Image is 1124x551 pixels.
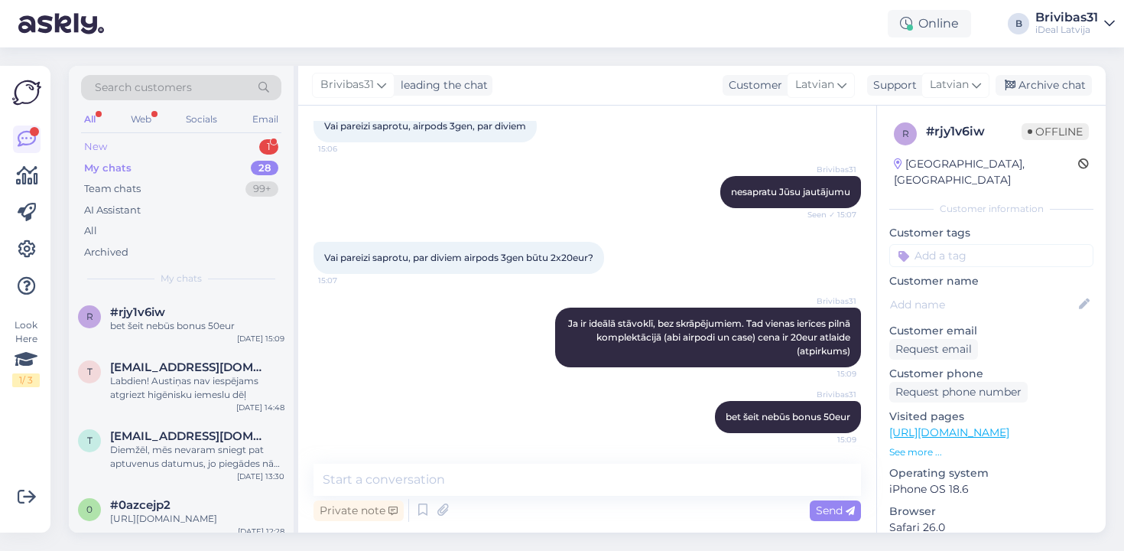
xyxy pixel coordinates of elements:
[318,275,375,286] span: 15:07
[313,500,404,521] div: Private note
[890,296,1076,313] input: Add name
[996,75,1092,96] div: Archive chat
[110,374,284,402] div: Labdien! Austiņas nav iespējams atgriezt higēnisku iemeslu dēļ
[324,120,526,132] span: Vai pareizi saprotu, airpods 3gen, par diviem
[81,109,99,129] div: All
[161,272,202,285] span: My chats
[110,360,269,374] span: timskuks@apple.com
[889,366,1093,382] p: Customer phone
[795,77,834,93] span: Latvian
[110,305,165,319] span: #rjy1v6iw
[128,109,154,129] div: Web
[87,366,93,377] span: t
[889,244,1093,267] input: Add a tag
[930,77,969,93] span: Latvian
[84,245,128,260] div: Archived
[110,498,171,512] span: #0azcejp2
[237,333,284,344] div: [DATE] 15:09
[86,504,93,515] span: 0
[889,339,978,360] div: Request email
[731,186,850,197] span: nesapratu Jūsu jautājumu
[320,77,374,93] span: Brivibas31
[1008,13,1029,34] div: B
[889,382,1028,403] div: Request phone number
[1022,123,1089,140] span: Offline
[110,319,284,333] div: bet šeit nebūs bonus 50eur
[12,318,40,387] div: Look Here
[238,526,284,537] div: [DATE] 12:28
[110,429,269,443] span: tyomastag@gmail.com
[183,109,220,129] div: Socials
[799,164,856,175] span: Brivibas31
[889,445,1093,459] p: See more ...
[84,223,97,239] div: All
[251,161,278,176] div: 28
[799,368,856,380] span: 15:09
[889,273,1093,289] p: Customer name
[1035,11,1115,36] a: Brivibas31iDeal Latvija
[902,128,909,139] span: r
[799,209,856,220] span: Seen ✓ 15:07
[86,311,93,322] span: r
[723,77,782,93] div: Customer
[799,295,856,307] span: Brivibas31
[816,504,855,517] span: Send
[889,323,1093,339] p: Customer email
[867,77,917,93] div: Support
[799,389,856,400] span: Brivibas31
[889,465,1093,481] p: Operating system
[236,402,284,413] div: [DATE] 14:48
[12,78,41,107] img: Askly Logo
[568,318,853,357] span: Ja ir ideālā stāvoklī, bez skrāpējumiem. Tad vienas ierīces pilnā komplektācijā (abi airpodi un c...
[889,202,1093,216] div: Customer information
[318,143,375,155] span: 15:06
[110,443,284,471] div: Diemžēl, mēs nevaram sniegt pat aptuvenus datumus, jo piegādes nāk nesistemātiski un piegādātās p...
[84,139,107,155] div: New
[245,181,278,197] div: 99+
[1035,11,1098,24] div: Brivibas31
[12,373,40,387] div: 1 / 3
[889,481,1093,497] p: iPhone OS 18.6
[926,122,1022,141] div: # rjy1v6iw
[249,109,281,129] div: Email
[889,504,1093,520] p: Browser
[84,161,132,176] div: My chats
[324,252,593,263] span: Vai pareizi saprotu, par diviem airpods 3gen būtu 2x20eur?
[110,512,284,526] div: [URL][DOMAIN_NAME]
[237,471,284,482] div: [DATE] 13:30
[894,156,1078,188] div: [GEOGRAPHIC_DATA], [GEOGRAPHIC_DATA]
[889,425,1009,439] a: [URL][DOMAIN_NAME]
[84,181,141,197] div: Team chats
[726,411,850,422] span: bet šeit nebūs bonus 50eur
[395,77,488,93] div: leading the chat
[1035,24,1098,36] div: iDeal Latvija
[889,225,1093,241] p: Customer tags
[84,203,141,218] div: AI Assistant
[889,409,1093,425] p: Visited pages
[888,10,971,37] div: Online
[259,139,278,155] div: 1
[95,80,192,96] span: Search customers
[799,434,856,445] span: 15:09
[889,520,1093,536] p: Safari 26.0
[87,435,93,446] span: t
